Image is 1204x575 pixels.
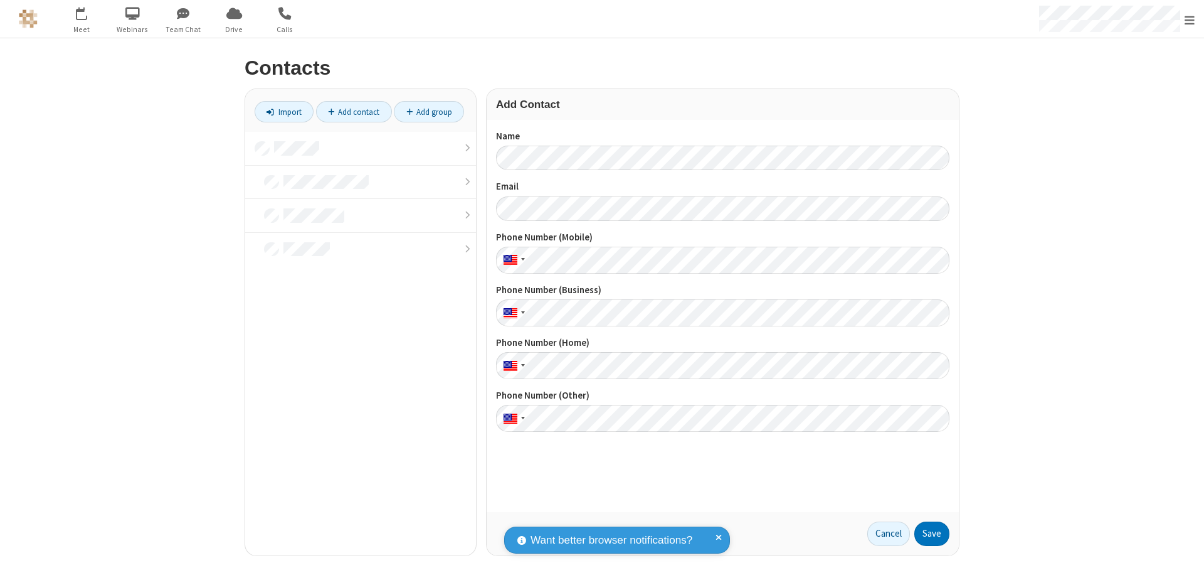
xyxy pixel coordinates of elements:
[496,180,949,194] label: Email
[394,101,464,122] a: Add group
[19,9,38,28] img: QA Selenium DO NOT DELETE OR CHANGE
[496,299,529,326] div: United States: + 1
[496,389,949,403] label: Phone Number (Other)
[211,24,258,35] span: Drive
[496,247,529,274] div: United States: + 1
[316,101,392,122] a: Add contact
[58,24,105,35] span: Meet
[245,57,959,79] h2: Contacts
[496,129,949,144] label: Name
[261,24,309,35] span: Calls
[496,230,949,245] label: Phone Number (Mobile)
[255,101,314,122] a: Import
[914,522,949,547] button: Save
[496,352,529,379] div: United States: + 1
[531,532,692,549] span: Want better browser notifications?
[496,336,949,350] label: Phone Number (Home)
[496,99,949,110] h3: Add Contact
[160,24,207,35] span: Team Chat
[109,24,156,35] span: Webinars
[85,7,93,16] div: 1
[496,405,529,432] div: United States: + 1
[496,283,949,298] label: Phone Number (Business)
[867,522,910,547] a: Cancel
